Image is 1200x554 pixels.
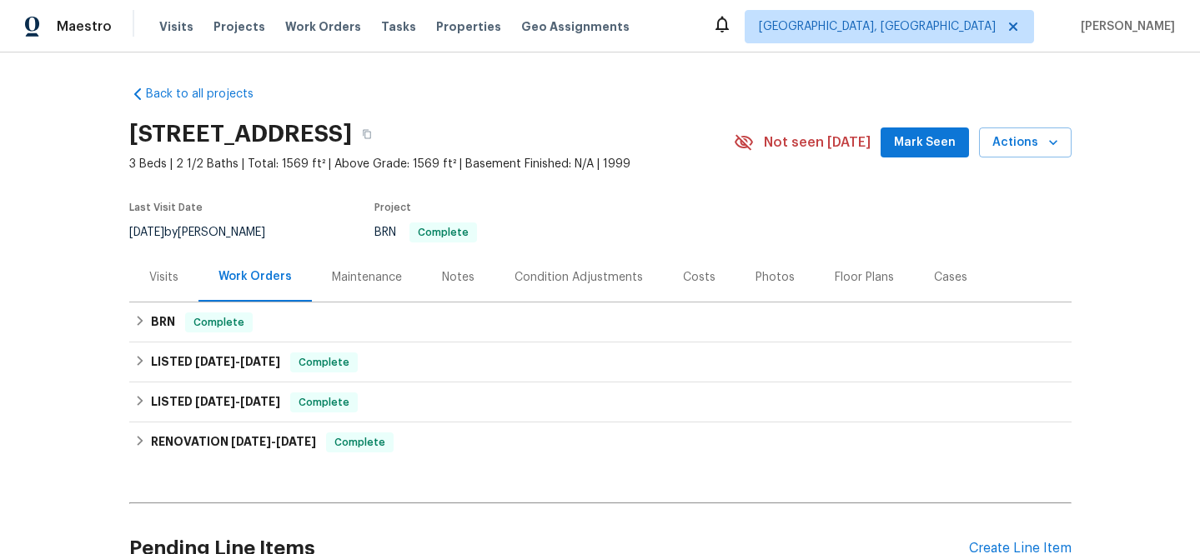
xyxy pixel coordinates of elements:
span: Last Visit Date [129,202,203,212]
span: BRN [374,227,477,238]
div: Condition Adjustments [515,269,643,286]
div: Floor Plans [835,269,894,286]
button: Copy Address [352,119,382,149]
span: Mark Seen [894,132,956,153]
div: RENOVATION [DATE]-[DATE]Complete [129,422,1072,462]
div: LISTED [DATE]-[DATE]Complete [129,382,1072,422]
div: Work Orders [218,268,292,285]
span: Complete [292,394,356,411]
span: Maestro [57,18,112,35]
span: Not seen [DATE] [764,134,871,151]
span: - [195,396,280,407]
span: Complete [411,227,475,237]
h2: [STREET_ADDRESS] [129,126,352,142]
span: Project [374,202,411,212]
span: Tasks [381,21,416,32]
span: Visits [159,18,193,35]
div: Visits [149,269,178,286]
span: [DATE] [240,356,280,367]
a: Back to all projects [129,86,289,102]
div: Photos [756,269,795,286]
span: Geo Assignments [521,18,630,35]
span: - [231,436,316,447]
div: BRN Complete [129,302,1072,342]
span: - [195,356,280,367]
h6: LISTED [151,392,280,412]
div: LISTED [DATE]-[DATE]Complete [129,342,1072,382]
span: [DATE] [195,396,235,407]
button: Actions [979,127,1072,158]
h6: LISTED [151,352,280,372]
span: [PERSON_NAME] [1074,18,1175,35]
button: Mark Seen [881,127,969,158]
span: Complete [187,314,251,331]
span: [DATE] [240,396,280,407]
span: [GEOGRAPHIC_DATA], [GEOGRAPHIC_DATA] [759,18,996,35]
div: Maintenance [332,269,402,286]
div: Costs [683,269,715,286]
span: Projects [213,18,265,35]
h6: RENOVATION [151,432,316,452]
span: Actions [992,132,1058,153]
span: Complete [292,354,356,371]
span: [DATE] [195,356,235,367]
div: by [PERSON_NAME] [129,222,285,242]
span: Properties [436,18,501,35]
span: Work Orders [285,18,361,35]
span: Complete [328,434,392,451]
div: Notes [442,269,474,286]
span: [DATE] [129,227,164,238]
span: [DATE] [276,436,316,447]
span: [DATE] [231,436,271,447]
span: 3 Beds | 2 1/2 Baths | Total: 1569 ft² | Above Grade: 1569 ft² | Basement Finished: N/A | 1999 [129,156,734,172]
div: Cases [934,269,967,286]
h6: BRN [151,312,175,332]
